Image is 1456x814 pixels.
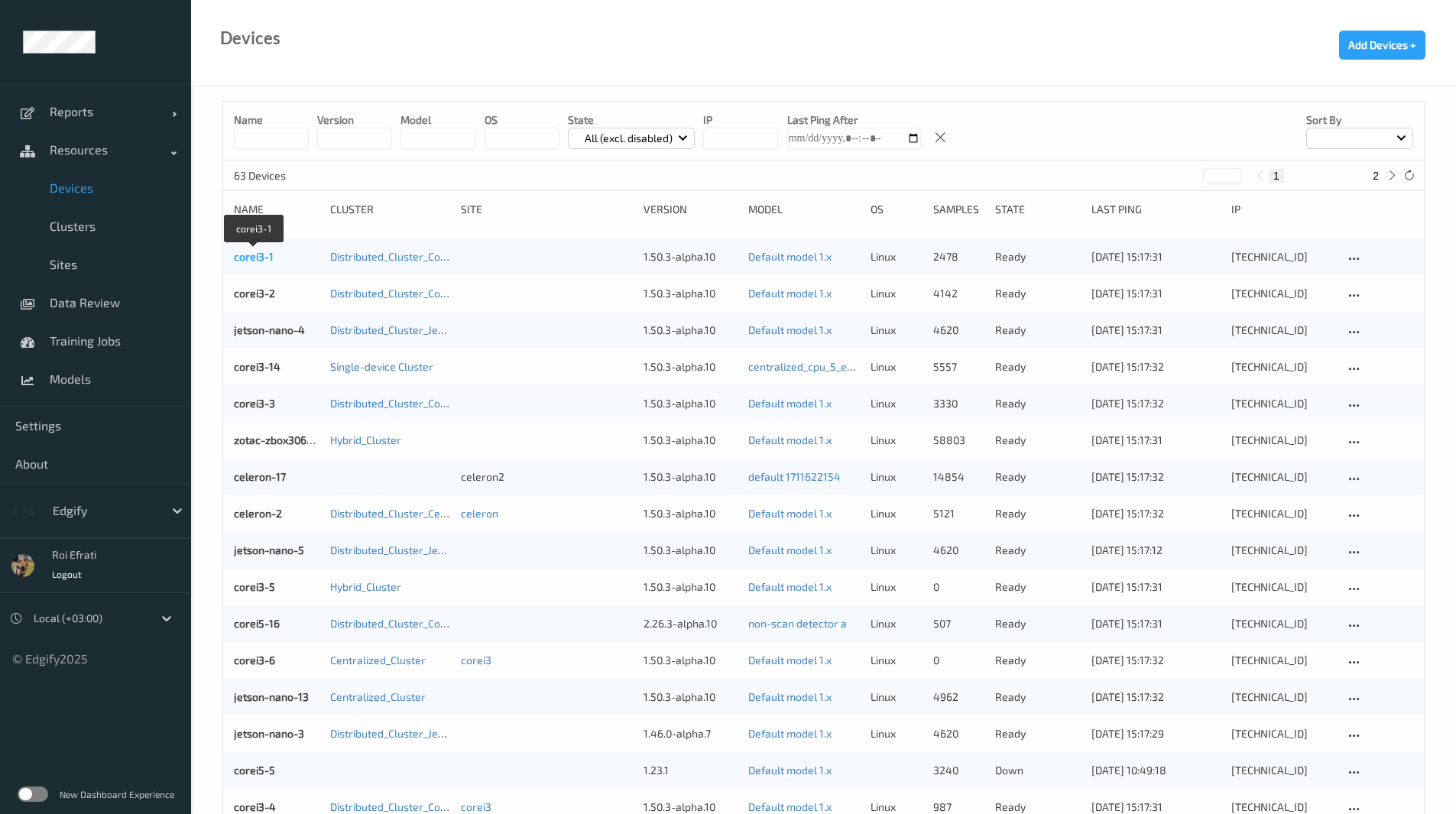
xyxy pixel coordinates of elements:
a: Centralized_Cluster [330,690,426,703]
div: [TECHNICAL_ID] [1231,433,1334,448]
p: ready [995,616,1081,631]
div: Samples [933,202,984,217]
a: celeron-17 [234,470,286,483]
p: 63 Devices [234,168,349,183]
div: 4962 [933,689,984,705]
div: 1.50.3-alpha.10 [644,469,738,485]
p: linux [871,506,922,521]
div: 58803 [933,433,984,448]
a: Distributed_Cluster_Celeron [330,507,466,520]
div: 4620 [933,543,984,558]
a: corei3-3 [234,397,275,410]
div: [DATE] 15:17:31 [1091,579,1220,595]
div: 1.50.3-alpha.10 [644,689,738,705]
div: 0 [933,579,984,595]
a: default 1711622154 [748,470,841,483]
p: ready [995,506,1081,521]
p: Sort by [1306,112,1413,128]
a: Default model 1.x [748,800,832,813]
div: [DATE] 15:17:32 [1091,506,1220,521]
a: Default model 1.x [748,764,832,777]
p: linux [871,543,922,558]
a: jetson-nano-13 [234,690,309,703]
div: [DATE] 10:49:18 [1091,763,1220,778]
a: Default model 1.x [748,507,832,520]
a: Centralized_Cluster [330,653,426,666]
a: Single-device Cluster [330,360,433,373]
div: 2478 [933,249,984,264]
div: [DATE] 15:17:32 [1091,359,1220,375]
div: ip [1231,202,1334,217]
a: corei3-6 [234,653,275,666]
p: ready [995,543,1081,558]
div: [TECHNICAL_ID] [1231,616,1334,631]
div: celeron2 [461,469,632,485]
div: [DATE] 15:17:12 [1091,543,1220,558]
div: 1.50.3-alpha.10 [644,286,738,301]
div: 0 [933,653,984,668]
a: Default model 1.x [748,727,832,740]
a: jetson-nano-4 [234,323,305,336]
a: non-scan detector a [748,617,847,630]
div: Name [234,202,319,217]
button: 1 [1269,169,1284,183]
p: down [995,763,1081,778]
a: Distributed_Cluster_Corei5 [330,617,459,630]
a: zotac-zbox3060-1 [234,433,322,446]
p: linux [871,286,922,301]
a: Default model 1.x [748,653,832,666]
a: corei3 [461,800,491,813]
div: 5121 [933,506,984,521]
p: ready [995,286,1081,301]
div: [TECHNICAL_ID] [1231,579,1334,595]
p: linux [871,726,922,741]
p: ready [995,469,1081,485]
div: [TECHNICAL_ID] [1231,249,1334,264]
a: Default model 1.x [748,580,832,593]
div: [DATE] 15:17:31 [1091,433,1220,448]
div: 507 [933,616,984,631]
div: [TECHNICAL_ID] [1231,726,1334,741]
div: 3240 [933,763,984,778]
div: [TECHNICAL_ID] [1231,543,1334,558]
div: [DATE] 15:17:29 [1091,726,1220,741]
div: Site [461,202,632,217]
div: [TECHNICAL_ID] [1231,469,1334,485]
div: [DATE] 15:17:31 [1091,286,1220,301]
p: linux [871,433,922,448]
div: 1.50.3-alpha.10 [644,506,738,521]
p: ready [995,359,1081,375]
a: corei3-14 [234,360,280,373]
div: [TECHNICAL_ID] [1231,653,1334,668]
div: [DATE] 15:17:31 [1091,323,1220,338]
a: celeron [461,507,498,520]
div: 4620 [933,323,984,338]
p: linux [871,579,922,595]
p: linux [871,396,922,411]
a: Distributed_Cluster_Corei3 [330,397,459,410]
div: [TECHNICAL_ID] [1231,359,1334,375]
div: 3330 [933,396,984,411]
div: 1.46.0-alpha.7 [644,726,738,741]
a: Distributed_Cluster_Corei3 [330,287,459,300]
div: [TECHNICAL_ID] [1231,396,1334,411]
a: Distributed_Cluster_Corei3 [330,800,459,813]
div: 1.50.3-alpha.10 [644,323,738,338]
p: Last Ping After [787,112,921,128]
a: Default model 1.x [748,250,832,263]
div: [TECHNICAL_ID] [1231,286,1334,301]
div: [TECHNICAL_ID] [1231,506,1334,521]
div: Last Ping [1091,202,1220,217]
a: corei3-4 [234,800,276,813]
div: [TECHNICAL_ID] [1231,763,1334,778]
p: ready [995,433,1081,448]
a: Default model 1.x [748,323,832,336]
a: jetson-nano-3 [234,727,304,740]
p: linux [871,359,922,375]
a: corei3-1 [234,250,274,263]
a: Default model 1.x [748,287,832,300]
p: Name [234,112,309,128]
div: [DATE] 15:17:31 [1091,616,1220,631]
button: 2 [1368,169,1383,183]
p: linux [871,689,922,705]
